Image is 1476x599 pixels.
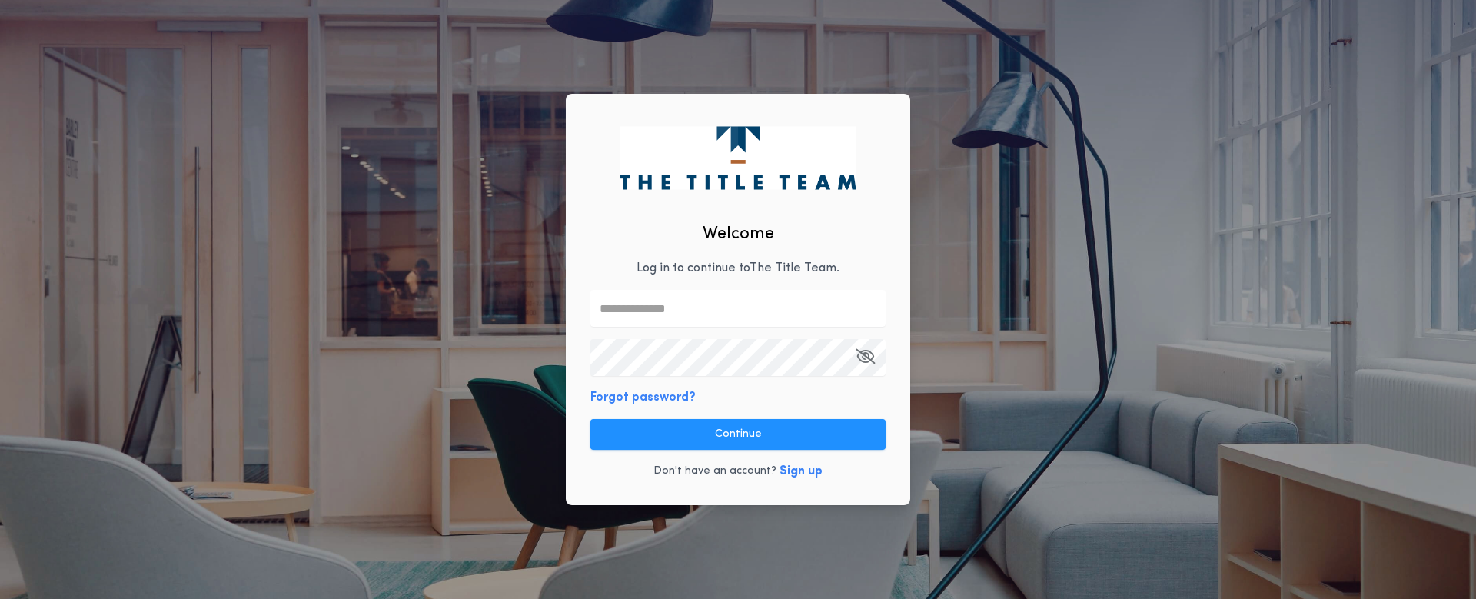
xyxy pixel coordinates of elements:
h2: Welcome [703,221,774,247]
button: Sign up [780,462,823,481]
p: Log in to continue to The Title Team . [637,259,839,278]
button: Forgot password? [590,388,696,407]
button: Continue [590,419,886,450]
img: logo [620,126,856,189]
p: Don't have an account? [653,464,776,479]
